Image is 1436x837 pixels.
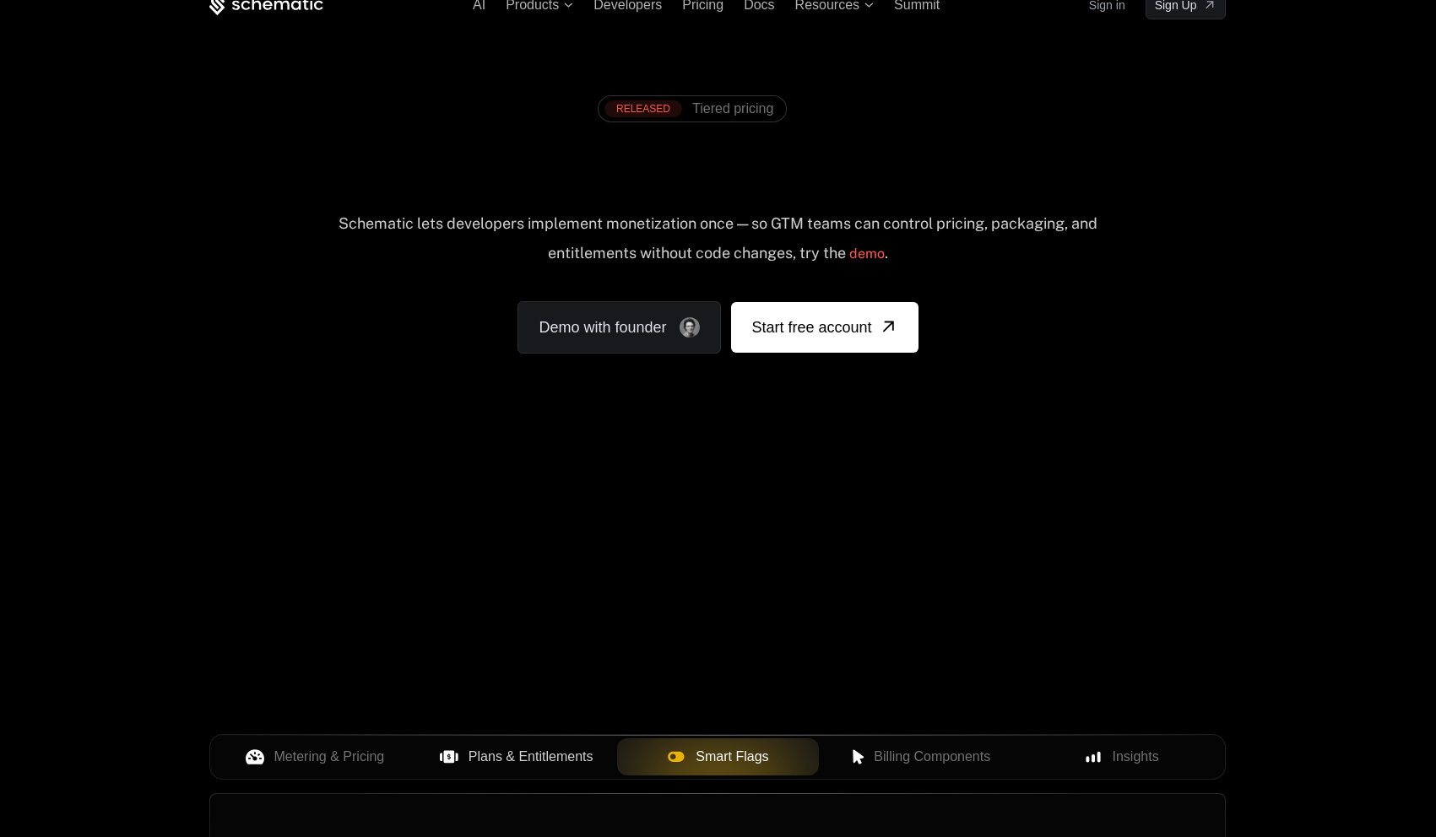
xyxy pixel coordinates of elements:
[274,747,385,767] span: Metering & Pricing
[819,738,1021,775] button: Billing Components
[680,317,700,337] img: Founder
[849,234,885,274] a: demo
[518,301,721,354] a: Demo with founder, ,[object Object]
[1113,747,1159,767] span: Insights
[415,738,617,775] button: Plans & Entitlements
[1021,738,1222,775] button: Insights
[692,101,773,116] span: Tiered pricing
[696,747,768,767] span: Smart Flags
[469,747,593,767] span: Plans & Entitlements
[337,214,1099,274] div: Schematic lets developers implement monetization once — so GTM teams can control pricing, packagi...
[617,738,819,775] button: Smart Flags
[604,100,682,117] div: RELEASED
[214,738,415,775] button: Metering & Pricing
[751,316,871,339] span: Start free account
[604,100,773,117] a: [object Object],[object Object]
[874,747,990,767] span: Billing Components
[731,302,918,353] a: [object Object]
